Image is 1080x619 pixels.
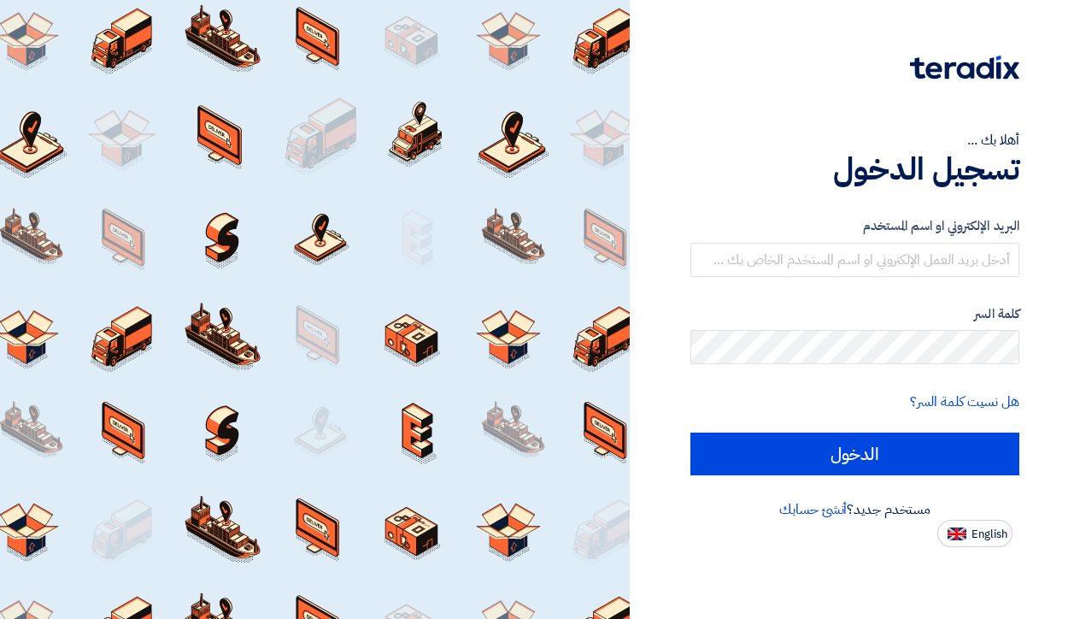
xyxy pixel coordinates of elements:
[690,243,1019,277] input: أدخل بريد العمل الإلكتروني او اسم المستخدم الخاص بك ...
[690,304,1019,324] label: كلمة السر
[690,216,1019,236] label: البريد الإلكتروني او اسم المستخدم
[690,499,1019,520] div: مستخدم جديد؟
[910,392,1019,412] a: هل نسيت كلمة السر؟
[779,499,847,520] a: أنشئ حسابك
[948,528,966,540] img: en-US.png
[690,130,1019,150] div: أهلا بك ...
[971,528,1007,540] span: English
[690,433,1019,475] input: الدخول
[910,56,1019,80] img: Teradix logo
[937,520,1012,547] button: English
[690,150,1019,188] h1: تسجيل الدخول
